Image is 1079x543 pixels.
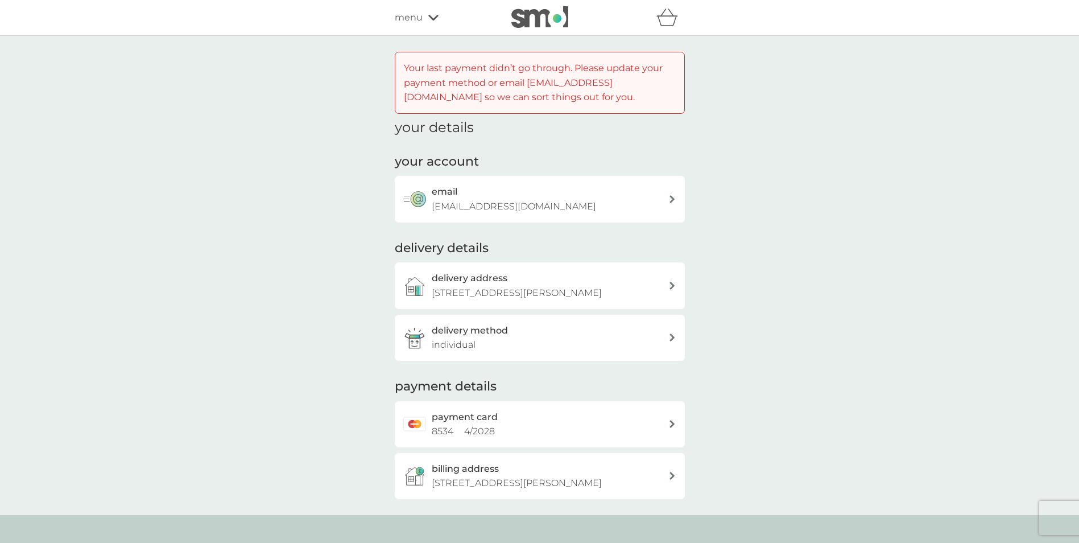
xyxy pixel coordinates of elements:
[432,476,602,491] p: [STREET_ADDRESS][PERSON_NAME]
[395,401,685,447] a: payment card8534 4/2028
[432,462,499,476] h3: billing address
[395,240,489,257] h2: delivery details
[432,323,508,338] h3: delivery method
[395,10,423,25] span: menu
[432,426,453,437] span: 8534
[395,153,479,171] h2: your account
[395,378,497,396] h2: payment details
[395,315,685,361] a: delivery methodindividual
[395,120,474,136] h1: your details
[464,426,495,437] span: 4 / 2028
[432,271,507,286] h3: delivery address
[395,262,685,308] a: delivery address[STREET_ADDRESS][PERSON_NAME]
[395,453,685,499] button: billing address[STREET_ADDRESS][PERSON_NAME]
[404,63,663,102] span: Your last payment didn’t go through. Please update your payment method or email [EMAIL_ADDRESS][D...
[511,6,568,28] img: smol
[432,286,602,301] p: [STREET_ADDRESS][PERSON_NAME]
[432,199,596,214] p: [EMAIL_ADDRESS][DOMAIN_NAME]
[432,184,457,199] h3: email
[395,176,685,222] button: email[EMAIL_ADDRESS][DOMAIN_NAME]
[432,338,476,352] p: individual
[432,410,498,425] h2: payment card
[656,6,685,29] div: basket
